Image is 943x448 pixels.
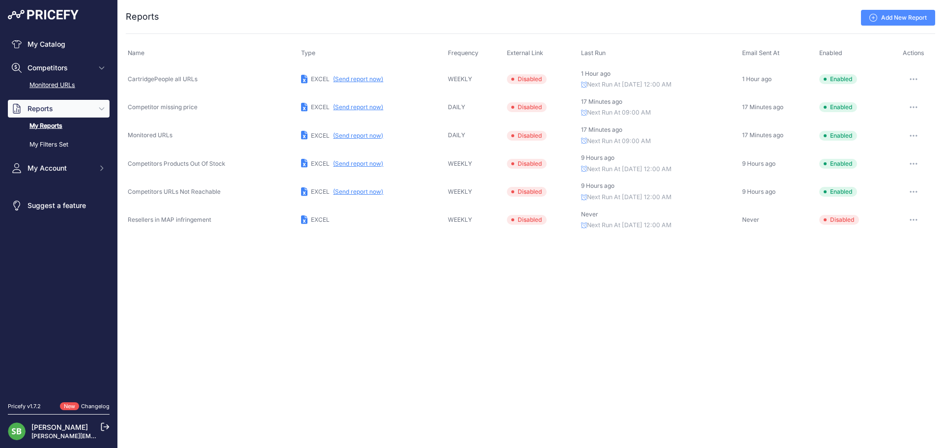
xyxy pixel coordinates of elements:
a: My Catalog [8,35,110,53]
span: My Account [28,163,92,173]
span: CartridgePeople all URLs [128,75,197,83]
span: Never [581,210,598,218]
span: Disabled [507,102,547,112]
span: Monitored URLs [128,131,172,139]
span: EXCEL [311,103,330,111]
span: 17 Minutes ago [742,103,783,111]
span: Enabled [819,49,842,57]
p: Next Run At 09:00 AM [581,108,738,118]
span: External Link [507,49,543,57]
span: 9 Hours ago [742,188,776,195]
img: Pricefy Logo [8,10,79,20]
span: Enabled [819,131,857,141]
span: Enabled [819,102,857,112]
span: DAILY [448,103,465,111]
span: EXCEL [311,132,330,139]
span: Competitors [28,63,92,73]
span: Disabled [819,215,859,225]
p: Next Run At [DATE] 12:00 AM [581,80,738,90]
button: (Send report now) [333,160,383,168]
span: Disabled [507,215,547,225]
span: 17 Minutes ago [581,126,622,133]
span: Reports [28,104,92,114]
span: EXCEL [311,75,330,83]
button: My Account [8,159,110,177]
span: 17 Minutes ago [742,131,783,139]
span: Email Sent At [742,49,779,57]
span: Enabled [819,159,857,169]
span: Disabled [507,74,547,84]
p: Next Run At [DATE] 12:00 AM [581,193,738,202]
a: My Filters Set [8,136,110,153]
span: Competitors Products Out Of Stock [128,160,225,167]
span: Actions [903,49,924,57]
a: [PERSON_NAME][EMAIL_ADDRESS][PERSON_NAME][DOMAIN_NAME] [31,432,231,440]
span: Disabled [507,159,547,169]
span: Frequency [448,49,478,57]
p: Next Run At 09:00 AM [581,137,738,146]
p: Next Run At [DATE] 12:00 AM [581,221,738,230]
h2: Reports [126,10,159,24]
a: Suggest a feature [8,197,110,214]
button: Reports [8,100,110,118]
button: (Send report now) [333,103,383,111]
span: Enabled [819,187,857,197]
span: EXCEL [311,188,330,195]
span: Never [742,216,759,223]
span: 1 Hour ago [742,75,772,83]
a: My Reports [8,118,110,135]
button: (Send report now) [333,132,383,140]
span: EXCEL [311,160,330,167]
p: Next Run At [DATE] 12:00 AM [581,165,738,174]
a: [PERSON_NAME] [31,423,88,431]
nav: Sidebar [8,35,110,390]
span: Competitors URLs Not Reachable [128,188,221,195]
span: WEEKLY [448,75,472,83]
span: Resellers in MAP infringement [128,216,211,223]
span: WEEKLY [448,160,472,167]
span: 1 Hour ago [581,70,610,77]
span: Competitor missing price [128,103,197,111]
span: Type [301,49,315,57]
a: Changelog [81,403,110,410]
span: 9 Hours ago [742,160,776,167]
button: (Send report now) [333,75,383,83]
span: Last Run [581,49,606,57]
span: WEEKLY [448,188,472,195]
span: Enabled [819,74,857,84]
a: Add New Report [861,10,935,26]
span: WEEKLY [448,216,472,223]
div: Pricefy v1.7.2 [8,402,41,411]
button: Competitors [8,59,110,77]
span: Name [128,49,144,57]
span: Disabled [507,131,547,141]
button: (Send report now) [333,188,383,196]
span: EXCEL [311,216,330,223]
span: 17 Minutes ago [581,98,622,105]
span: 9 Hours ago [581,154,614,161]
span: 9 Hours ago [581,182,614,189]
a: Monitored URLs [8,77,110,94]
span: DAILY [448,131,465,139]
span: Disabled [507,187,547,197]
span: New [60,402,79,411]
